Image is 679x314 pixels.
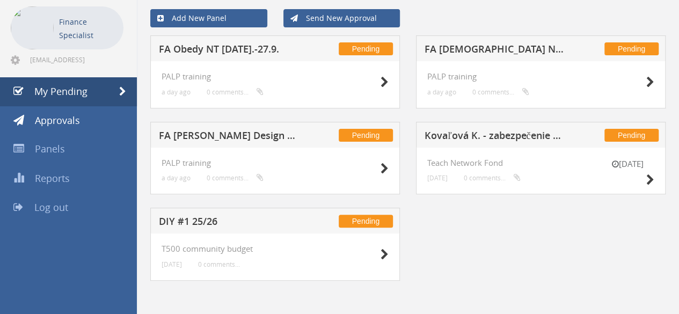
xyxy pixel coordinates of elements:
h4: Teach Network Fond [427,158,654,167]
p: Finance Specialist [59,15,118,42]
span: Reports [35,172,70,185]
a: Add New Panel [150,9,267,27]
h5: FA [DEMOGRAPHIC_DATA] NT [DATE].-27.9. + zmluva + alt. CP [425,44,564,57]
span: Pending [604,129,659,142]
span: Log out [34,201,68,214]
small: a day ago [162,88,191,96]
small: 0 comments... [464,174,521,182]
span: Pending [604,42,659,55]
h4: T500 community budget [162,244,389,253]
h5: DIY #1 25/26 [159,216,298,230]
span: Pending [339,42,393,55]
h5: FA Obedy NT [DATE].-27.9. [159,44,298,57]
h5: FA [PERSON_NAME] Design Thinking - NT Sept. [159,130,298,144]
small: 0 comments... [207,88,264,96]
small: [DATE] [427,174,448,182]
small: 0 comments... [472,88,529,96]
small: a day ago [427,88,456,96]
small: 0 comments... [198,260,240,268]
small: a day ago [162,174,191,182]
small: 0 comments... [207,174,264,182]
span: Pending [339,129,393,142]
span: Panels [35,142,65,155]
span: Approvals [35,114,80,127]
small: [DATE] [601,158,654,170]
h5: Kovaľová K. - zabezpečenie triedy [425,130,564,144]
span: Pending [339,215,393,228]
small: [DATE] [162,260,182,268]
span: [EMAIL_ADDRESS][DOMAIN_NAME] [30,55,121,64]
h4: PALP training [427,72,654,81]
h4: PALP training [162,72,389,81]
a: Send New Approval [283,9,400,27]
span: My Pending [34,85,87,98]
h4: PALP training [162,158,389,167]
